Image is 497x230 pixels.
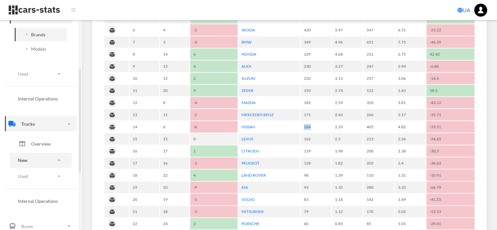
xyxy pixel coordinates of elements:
[363,157,394,169] td: 202
[190,61,238,72] td: 4
[21,120,35,128] p: Trucks
[129,145,159,157] td: 16
[363,206,394,217] td: 170
[241,197,255,202] a: VOLVO
[395,206,426,217] td: 2.02
[190,36,238,48] td: -4
[455,4,473,17] a: UA
[190,48,238,60] td: 6
[190,194,238,205] td: -1
[395,121,426,133] td: 4.82
[395,85,426,96] td: 1.45
[363,218,394,229] td: 85
[332,121,363,133] td: 2.33
[129,206,159,217] td: 21
[190,206,238,217] td: -3
[332,157,363,169] td: 1.82
[426,109,474,120] td: -35.71
[426,73,474,84] td: -14.4
[332,133,363,145] td: 2.3
[301,218,331,229] td: 60
[190,97,238,108] td: -4
[301,61,331,72] td: 230
[363,121,394,133] td: 405
[31,45,46,52] span: Models
[241,40,252,44] a: BMW
[129,48,159,60] td: 8
[332,206,363,217] td: 1.12
[301,73,331,84] td: 220
[190,169,238,181] td: 4
[241,209,264,214] a: MITSUBISHI
[332,109,363,120] td: 2.43
[241,112,273,117] a: MERCEDES-BENZ
[395,194,426,205] td: 1.69
[332,169,363,181] td: 1.39
[190,133,238,145] td: 0
[10,66,72,81] a: Used
[301,145,331,157] td: 139
[129,73,159,84] td: 10
[129,61,159,72] td: 9
[426,218,474,229] td: -29.41
[129,182,159,193] td: 19
[18,172,28,180] p: Used
[160,218,190,229] td: 24
[241,161,259,166] a: PEUGEOT
[190,157,238,169] td: -1
[190,145,238,157] td: 1
[190,24,238,36] td: -2
[332,73,363,84] td: 3.13
[474,4,487,17] img: ...
[301,157,331,169] td: 128
[363,24,394,36] td: 547
[363,145,394,157] td: 200
[129,121,159,133] td: 14
[160,85,190,96] td: 20
[129,194,159,205] td: 20
[241,27,255,32] a: SKODA
[332,24,363,36] td: 5.97
[332,48,363,60] td: 4.68
[395,97,426,108] td: 3.81
[426,48,474,60] td: 42.42
[363,109,394,120] td: 266
[31,140,51,147] span: Overview
[18,70,28,78] p: Used
[363,48,394,60] td: 231
[160,97,190,108] td: 8
[426,194,474,205] td: -41.55
[241,52,256,57] a: HONDA
[160,206,190,217] td: 18
[129,97,159,108] td: 12
[363,169,394,181] td: 110
[332,218,363,229] td: 0.85
[129,157,159,169] td: 17
[160,61,190,72] td: 13
[10,153,72,168] a: New
[301,121,331,133] td: 164
[426,169,474,181] td: -10.91
[160,145,190,157] td: 17
[190,85,238,96] td: 9
[395,36,426,48] td: 7.75
[363,97,394,108] td: 320
[18,198,58,204] span: Internal Operations
[190,109,238,120] td: -2
[241,136,253,141] a: LEXUS
[160,36,190,48] td: 3
[301,169,331,181] td: 98
[395,73,426,84] td: 3.06
[395,145,426,157] td: 2.38
[160,157,190,169] td: 16
[190,218,238,229] td: 2
[426,157,474,169] td: -36.63
[160,133,190,145] td: 15
[395,61,426,72] td: 2.94
[129,36,159,48] td: 7
[426,133,474,145] td: -24.65
[10,135,72,152] a: Overview
[363,61,394,72] td: 247
[332,194,363,205] td: 1.18
[129,109,159,120] td: 13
